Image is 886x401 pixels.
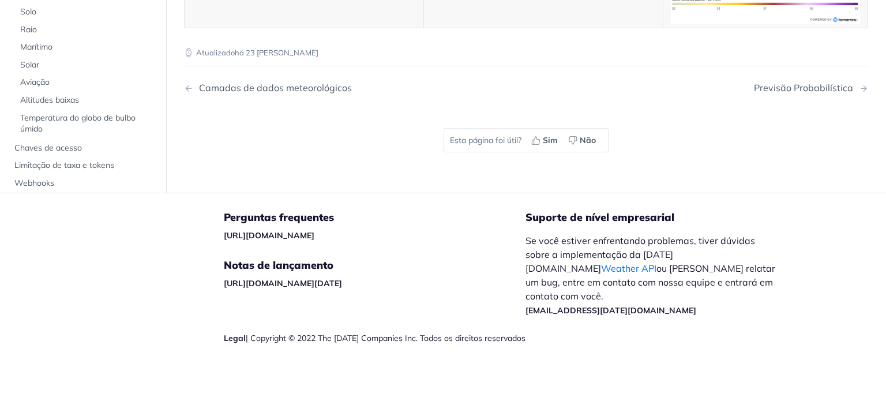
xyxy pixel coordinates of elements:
[543,135,558,145] font: Sim
[527,132,564,149] button: Sim
[601,263,656,274] a: Weather API
[184,83,477,93] a: Página anterior: Camadas de dados meteorológicos
[14,143,82,153] font: Chaves de acesso
[580,135,596,145] font: Não
[20,42,52,53] font: Marítimo
[14,3,157,21] a: Solo
[224,333,246,343] a: Legal
[196,48,235,57] font: Atualizado
[14,39,157,57] a: Marítimo
[184,71,868,105] nav: Controles de paginação
[525,305,696,316] a: [EMAIL_ADDRESS][DATE][DOMAIN_NAME]
[199,82,352,93] font: Camadas de dados meteorológicos
[224,258,333,272] font: Notas de lançamento
[9,175,157,192] a: Webhooks
[224,211,334,224] font: Perguntas frequentes
[9,140,157,157] a: Chaves de acesso
[754,82,853,93] font: Previsão Probabilística
[20,24,37,35] font: Raio
[20,77,50,88] font: Aviação
[20,95,79,105] font: Altitudes baixas
[14,160,114,171] font: Limitação de taxa e tokens
[14,178,54,188] font: Webhooks
[525,263,775,302] font: ou [PERSON_NAME] relatar um bug, entre em contato com nossa equipe e entrará em contato com você.
[224,230,314,241] a: [URL][DOMAIN_NAME]
[224,278,342,288] a: [URL][DOMAIN_NAME][DATE]
[246,333,525,343] font: | Copyright © 2022 The [DATE] Companies Inc. Todos os direitos reservados
[450,135,521,145] font: Esta página foi útil?
[525,235,755,274] font: Se você estiver enfrentando problemas, tiver dúvidas sobre a implementação da [DATE][DOMAIN_NAME]
[235,48,318,57] font: há 23 [PERSON_NAME]
[14,21,157,39] a: Raio
[564,132,602,149] button: Não
[9,193,157,210] a: Controle de versão
[20,59,39,70] font: Solar
[14,110,157,138] a: Temperatura do globo de bulbo úmido
[20,6,36,17] font: Solo
[14,57,157,74] a: Solar
[20,113,136,134] font: Temperatura do globo de bulbo úmido
[754,83,868,93] a: Próxima página: Previsão probabilística
[9,158,157,175] a: Limitação de taxa e tokens
[14,92,157,109] a: Altitudes baixas
[525,211,674,224] font: Suporte de nível empresarial
[14,74,157,92] a: Aviação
